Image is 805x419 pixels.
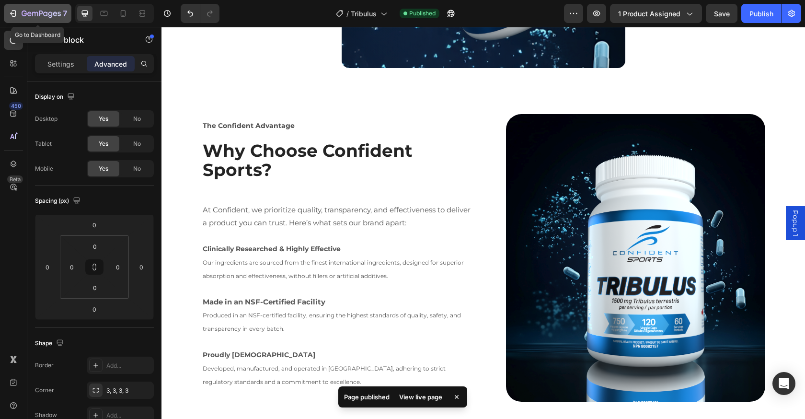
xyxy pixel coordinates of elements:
[47,59,74,69] p: Settings
[714,10,730,18] span: Save
[629,183,639,209] span: Popup 1
[35,386,54,395] div: Corner
[40,260,55,274] input: 0
[772,372,795,395] div: Open Intercom Messenger
[706,4,737,23] button: Save
[7,175,23,183] div: Beta
[4,4,71,23] button: 7
[133,115,141,123] span: No
[41,93,314,105] p: The Confident Advantage
[35,115,57,123] div: Desktop
[63,8,67,19] p: 7
[749,9,773,19] div: Publish
[41,218,179,226] strong: Clinically Researched & Highly Effective
[345,87,604,375] img: gempages_558376084387660702-8facadb6-73a6-48e9-85e5-252fd726c526.png
[35,195,82,208] div: Spacing (px)
[85,280,104,295] input: 0px
[99,164,108,173] span: Yes
[344,392,390,402] p: Page published
[35,164,53,173] div: Mobile
[134,260,149,274] input: 0
[41,113,251,153] strong: Why Choose Confident Sports?
[111,260,125,274] input: 0px
[610,4,702,23] button: 1 product assigned
[35,91,77,104] div: Display on
[41,338,284,359] span: Developed, manufactured, and operated in [GEOGRAPHIC_DATA], adhering to strict regulatory standar...
[9,102,23,110] div: 450
[41,285,299,305] span: Produced in an NSF-certified facility, ensuring the highest standards of quality, safety, and tra...
[106,386,151,395] div: 3, 3, 3, 3
[741,4,782,23] button: Publish
[99,115,108,123] span: Yes
[41,176,314,202] p: At Confident, we prioritize quality, transparency, and effectiveness to deliver a product you can...
[181,4,219,23] div: Undo/Redo
[41,324,154,332] strong: Proudly [DEMOGRAPHIC_DATA]
[46,34,128,46] p: Text block
[85,302,104,316] input: 0
[351,9,377,19] span: Tribulus
[161,27,805,419] iframe: Design area
[35,361,54,370] div: Border
[618,9,680,19] span: 1 product assigned
[85,218,104,232] input: 0
[393,390,448,404] div: View live page
[346,9,349,19] span: /
[65,260,79,274] input: 0px
[94,59,127,69] p: Advanced
[133,140,141,148] span: No
[41,270,164,279] strong: Made in an NSF-Certified Facility
[409,9,436,18] span: Published
[99,140,108,148] span: Yes
[41,232,302,253] span: Our ingredients are sourced from the finest international ingredients, designed for superior abso...
[85,239,104,254] input: 0px
[35,140,52,148] div: Tablet
[133,164,141,173] span: No
[106,361,151,370] div: Add...
[35,337,66,350] div: Shape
